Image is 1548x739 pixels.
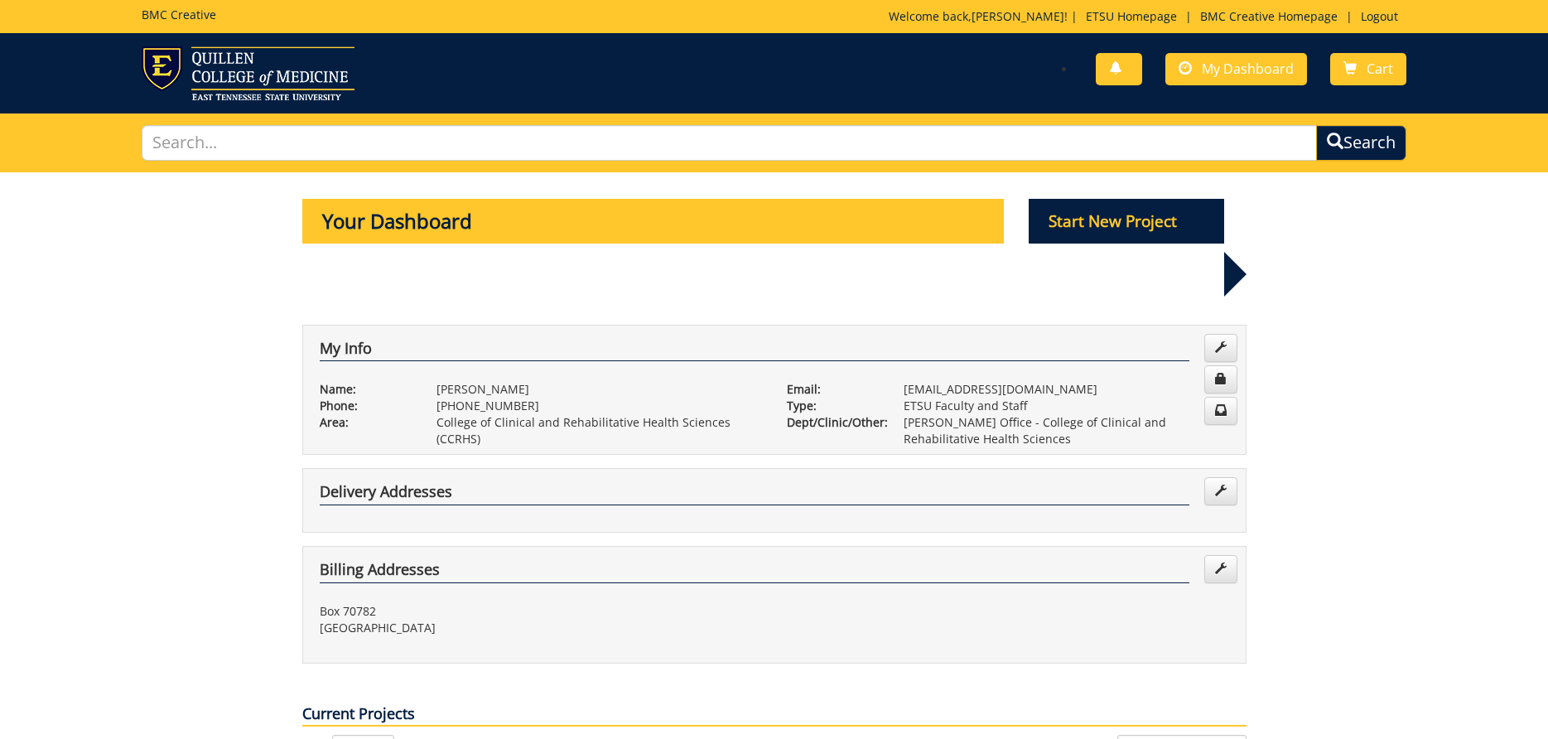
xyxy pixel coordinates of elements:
p: Name: [320,381,412,398]
button: Search [1316,125,1406,161]
p: Your Dashboard [302,199,1005,244]
p: Type: [787,398,879,414]
p: Start New Project [1029,199,1224,244]
input: Search... [142,125,1318,161]
p: Current Projects [302,703,1247,727]
a: [PERSON_NAME] [972,8,1064,24]
p: Welcome back, ! | | | [889,8,1406,25]
h4: Delivery Addresses [320,484,1189,505]
a: Change Password [1204,365,1237,394]
p: Box 70782 [320,603,762,620]
p: Dept/Clinic/Other: [787,414,879,431]
a: Edit Addresses [1204,477,1237,505]
p: [GEOGRAPHIC_DATA] [320,620,762,636]
a: Logout [1353,8,1406,24]
a: My Dashboard [1165,53,1307,85]
p: College of Clinical and Rehabilitative Health Sciences (CCRHS) [436,414,762,447]
a: ETSU Homepage [1078,8,1185,24]
span: My Dashboard [1202,60,1294,78]
h5: BMC Creative [142,8,216,21]
a: Edit Info [1204,334,1237,362]
h4: My Info [320,341,1189,362]
span: Cart [1367,60,1393,78]
a: Edit Addresses [1204,555,1237,583]
p: [EMAIL_ADDRESS][DOMAIN_NAME] [904,381,1229,398]
a: Cart [1330,53,1406,85]
a: Change Communication Preferences [1204,397,1237,425]
p: [PERSON_NAME] Office - College of Clinical and Rehabilitative Health Sciences [904,414,1229,447]
h4: Billing Addresses [320,562,1189,583]
p: Area: [320,414,412,431]
p: Phone: [320,398,412,414]
a: Start New Project [1029,215,1224,230]
p: ETSU Faculty and Staff [904,398,1229,414]
img: ETSU logo [142,46,354,100]
p: [PHONE_NUMBER] [436,398,762,414]
p: [PERSON_NAME] [436,381,762,398]
p: Email: [787,381,879,398]
a: BMC Creative Homepage [1192,8,1346,24]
